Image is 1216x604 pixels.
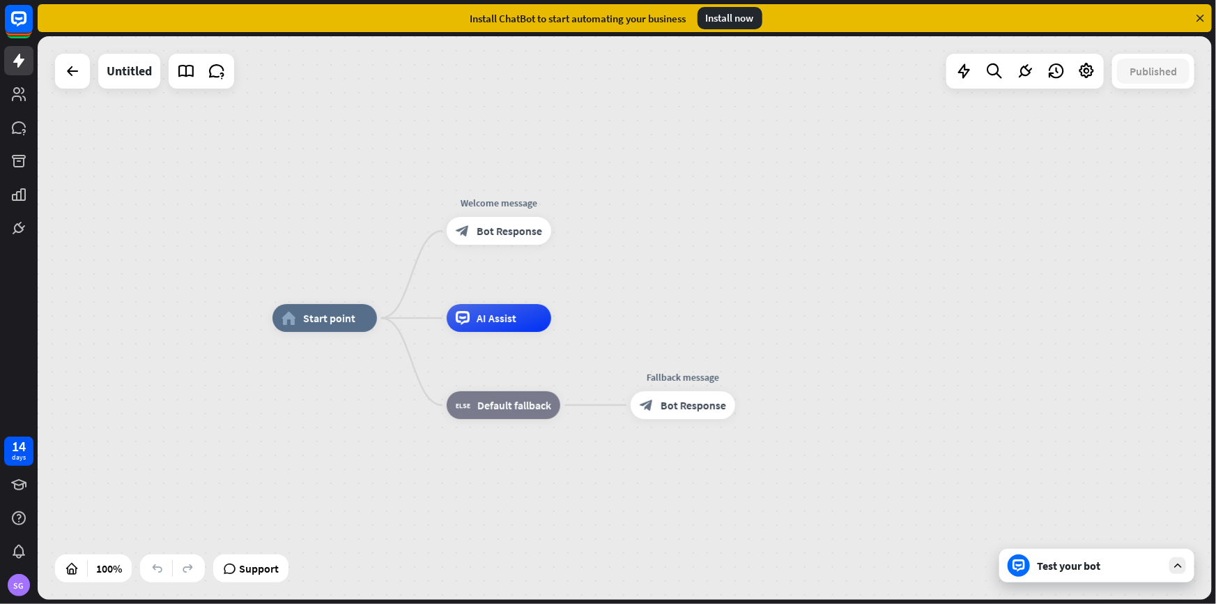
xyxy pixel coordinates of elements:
[477,311,516,325] span: AI Assist
[92,557,126,580] div: 100%
[640,398,654,412] i: block_bot_response
[456,224,470,238] i: block_bot_response
[12,453,26,462] div: days
[11,6,53,47] button: Open LiveChat chat widget
[303,311,355,325] span: Start point
[477,224,542,238] span: Bot Response
[282,311,296,325] i: home_2
[4,437,33,466] a: 14 days
[470,12,686,25] div: Install ChatBot to start automating your business
[620,370,746,384] div: Fallback message
[12,440,26,453] div: 14
[8,574,30,596] div: SG
[239,557,279,580] span: Support
[456,398,470,412] i: block_fallback
[698,7,762,29] div: Install now
[1037,559,1162,573] div: Test your bot
[436,196,562,210] div: Welcome message
[661,398,726,412] span: Bot Response
[1117,59,1190,84] button: Published
[107,54,152,89] div: Untitled
[477,398,551,412] span: Default fallback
